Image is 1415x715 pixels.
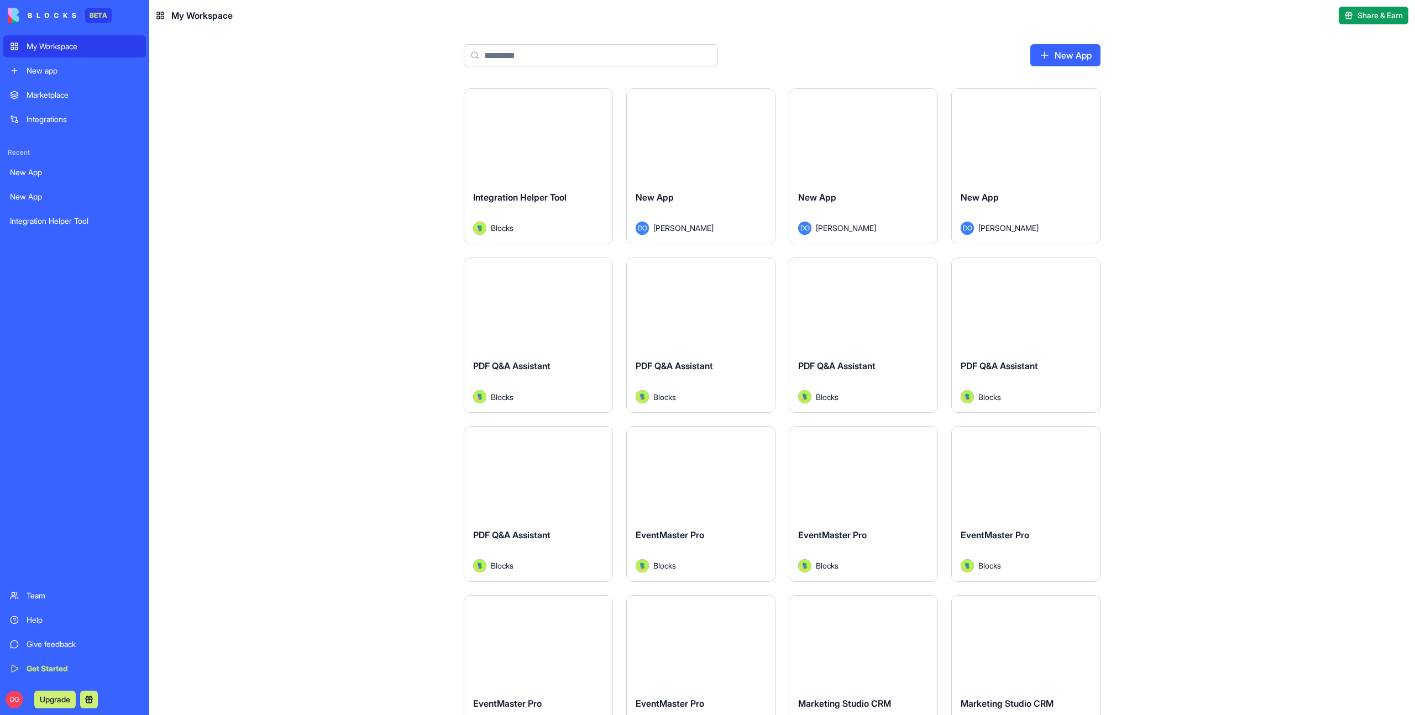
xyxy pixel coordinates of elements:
span: PDF Q&A Assistant [798,360,876,371]
span: Recent [3,148,146,157]
span: DO [6,691,23,708]
span: EventMaster Pro [798,529,867,540]
div: Integration Helper Tool [10,215,139,227]
a: Integration Helper Tool [3,210,146,232]
span: DO [636,222,649,235]
a: New App [1030,44,1100,66]
div: Give feedback [27,639,139,650]
div: New app [27,65,139,76]
button: Upgrade [34,691,76,708]
span: EventMaster Pro [636,529,704,540]
div: BETA [85,8,112,23]
a: Give feedback [3,633,146,655]
span: My Workspace [171,9,233,22]
a: My Workspace [3,35,146,57]
img: Avatar [636,559,649,572]
span: EventMaster Pro [473,698,542,709]
img: Avatar [473,559,486,572]
span: Share & Earn [1358,10,1403,21]
a: BETA [8,8,112,23]
button: Share & Earn [1339,7,1408,24]
a: PDF Q&A AssistantAvatarBlocks [626,257,775,413]
img: Avatar [961,390,974,403]
span: Blocks [653,391,676,403]
a: Marketplace [3,84,146,106]
a: EventMaster ProAvatarBlocks [951,426,1100,582]
div: Get Started [27,663,139,674]
span: [PERSON_NAME] [816,222,876,234]
span: Blocks [653,560,676,571]
span: PDF Q&A Assistant [473,529,551,540]
img: Avatar [798,559,811,572]
a: PDF Q&A AssistantAvatarBlocks [464,257,613,413]
a: New AppDO[PERSON_NAME] [951,88,1100,244]
span: Blocks [816,560,838,571]
a: Integrations [3,108,146,130]
img: logo [8,8,76,23]
img: Avatar [961,559,974,572]
a: New AppDO[PERSON_NAME] [789,88,938,244]
span: Blocks [491,560,513,571]
span: EventMaster Pro [636,698,704,709]
a: EventMaster ProAvatarBlocks [626,426,775,582]
span: Blocks [816,391,838,403]
span: PDF Q&A Assistant [473,360,551,371]
a: Get Started [3,658,146,680]
a: Help [3,609,146,631]
a: New App [3,186,146,208]
div: Team [27,590,139,601]
span: Integration Helper Tool [473,192,567,203]
div: New App [10,191,139,202]
span: DO [961,222,974,235]
a: New app [3,60,146,82]
span: Marketing Studio CRM [798,698,891,709]
img: Avatar [798,390,811,403]
a: PDF Q&A AssistantAvatarBlocks [464,426,613,582]
span: New App [961,192,999,203]
a: EventMaster ProAvatarBlocks [789,426,938,582]
span: Blocks [491,391,513,403]
div: New App [10,167,139,178]
span: Marketing Studio CRM [961,698,1054,709]
img: Avatar [473,222,486,235]
a: New App [3,161,146,183]
span: EventMaster Pro [961,529,1029,540]
img: Avatar [636,390,649,403]
span: Blocks [978,560,1001,571]
span: PDF Q&A Assistant [961,360,1038,371]
a: Integration Helper ToolAvatarBlocks [464,88,613,244]
span: DO [798,222,811,235]
div: Help [27,614,139,625]
a: New AppDO[PERSON_NAME] [626,88,775,244]
span: [PERSON_NAME] [978,222,1039,234]
span: New App [636,192,674,203]
span: Blocks [978,391,1001,403]
a: Upgrade [34,693,76,705]
a: PDF Q&A AssistantAvatarBlocks [951,257,1100,413]
img: Avatar [473,390,486,403]
span: [PERSON_NAME] [653,222,714,234]
div: Integrations [27,114,139,125]
a: PDF Q&A AssistantAvatarBlocks [789,257,938,413]
a: Team [3,585,146,607]
span: Blocks [491,222,513,234]
div: Marketplace [27,90,139,101]
span: New App [798,192,836,203]
span: PDF Q&A Assistant [636,360,713,371]
div: My Workspace [27,41,139,52]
